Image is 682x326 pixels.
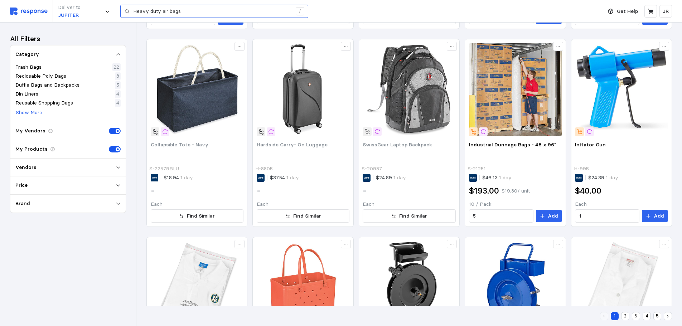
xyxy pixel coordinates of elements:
[617,8,638,15] p: Get Help
[164,174,193,182] p: $18.94
[15,99,73,107] p: Reusable Shopping Bags
[363,200,455,208] p: Each
[654,212,664,220] p: Add
[15,63,42,71] p: Trash Bags
[574,165,589,173] p: H-995
[187,212,215,220] p: Find Similar
[469,43,562,136] img: S-21251
[15,72,66,80] p: Reclosable Poly Bags
[536,210,562,223] button: Add
[643,312,651,320] button: 4
[362,165,382,173] p: S-20987
[15,164,37,171] p: Vendors
[116,72,119,80] p: 8
[151,209,243,223] button: Find Similar
[179,174,193,181] span: 1 day
[296,7,304,16] div: /
[498,174,512,181] span: 1 day
[58,11,81,19] p: JUPITER
[15,200,30,208] p: Brand
[116,99,119,107] p: 4
[653,312,662,320] button: 5
[363,43,455,136] img: S-20987
[257,43,349,136] img: H-8805
[58,4,81,11] p: Deliver to
[468,165,486,173] p: S-21251
[151,200,243,208] p: Each
[15,90,38,98] p: Bin Liners
[363,141,432,148] span: SwissGear Laptop Backpack
[15,181,28,189] p: Price
[376,174,406,182] p: $24.89
[113,63,119,71] p: 22
[15,108,43,117] button: Show More
[116,81,119,89] p: 5
[642,210,668,223] button: Add
[621,312,629,320] button: 2
[548,212,558,220] p: Add
[604,174,618,181] span: 1 day
[473,210,529,223] input: Qty
[482,174,512,182] p: $46.13
[392,174,406,181] span: 1 day
[10,34,40,44] h3: All Filters
[632,312,640,320] button: 3
[659,5,672,18] button: JR
[363,209,455,223] button: Find Similar
[255,165,273,173] p: H-8805
[133,5,292,18] input: Search for a product name or SKU
[116,90,119,98] p: 4
[257,200,349,208] p: Each
[399,212,427,220] p: Find Similar
[257,141,328,148] span: Hardside Carry- On Luggage
[604,5,642,18] button: Get Help
[575,185,601,196] h2: $40.00
[16,109,42,117] p: Show More
[149,165,179,173] p: S-22579BLU
[363,185,367,196] h2: -
[469,200,562,208] p: 10 / Pack
[663,8,669,15] p: JR
[257,185,261,196] h2: -
[469,185,499,196] h2: $193.00
[15,81,79,89] p: Duffle Bags and Backpacks
[151,185,155,196] h2: -
[588,174,618,182] p: $24.39
[575,200,668,208] p: Each
[575,141,606,148] span: Inflator Gun
[575,43,668,136] img: H-995
[15,145,48,153] p: My Products
[10,8,48,15] img: svg%3e
[285,174,299,181] span: 1 day
[151,141,208,148] span: Collapsible Tote - Navy
[502,187,530,195] p: $19.30 / unit
[151,43,243,136] img: S-22579BLU
[257,209,349,223] button: Find Similar
[293,212,321,220] p: Find Similar
[15,127,45,135] p: My Vendors
[579,210,635,223] input: Qty
[15,50,39,58] p: Category
[611,312,619,320] button: 1
[270,174,299,182] p: $37.54
[469,141,556,148] span: Industrial Dunnage Bags - 48 x 96"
